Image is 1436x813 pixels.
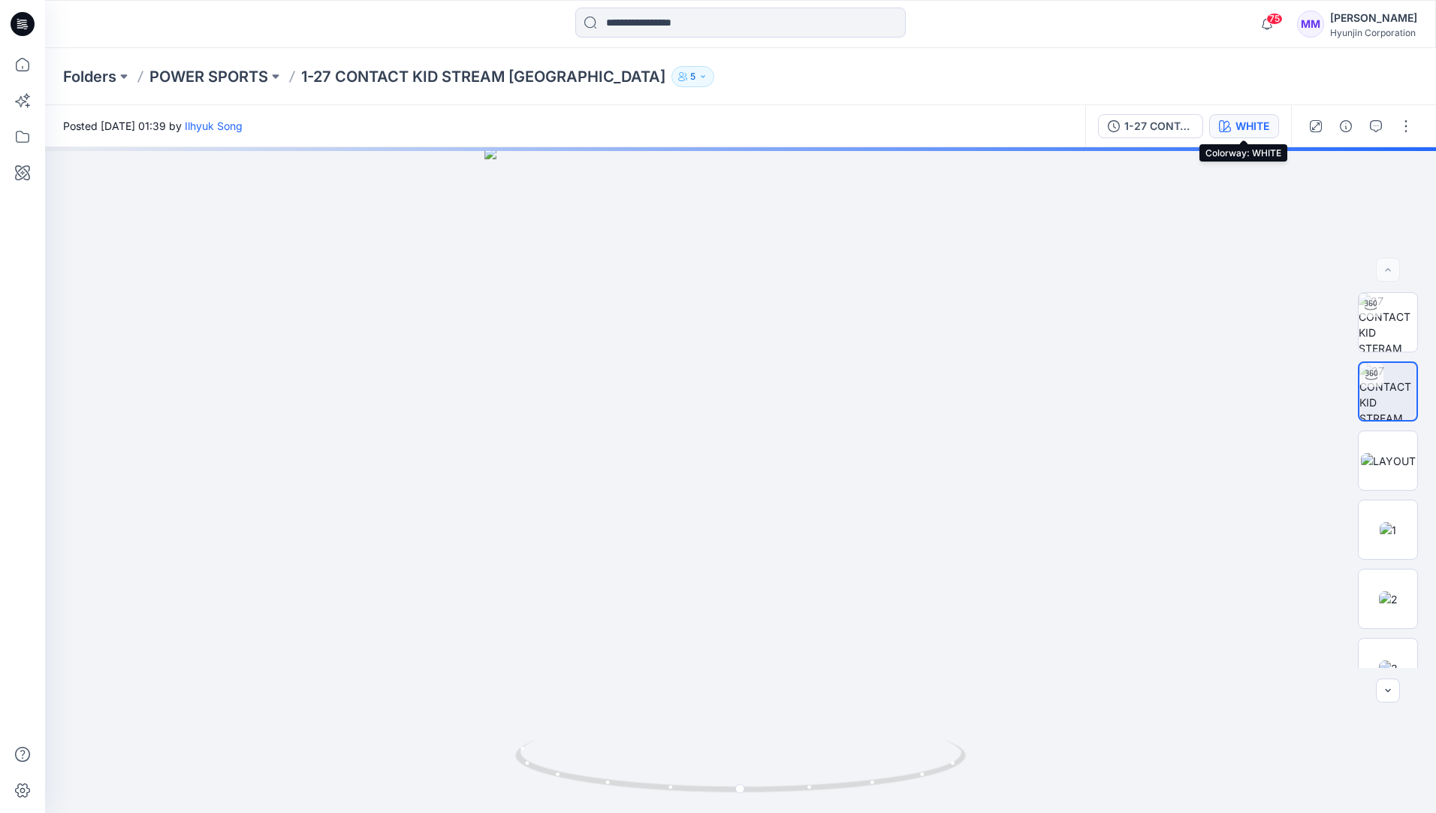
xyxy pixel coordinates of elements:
[1209,114,1279,138] button: WHITE
[1098,114,1203,138] button: 1-27 CONTACT KID STREAM [GEOGRAPHIC_DATA]
[1124,118,1193,134] div: 1-27 CONTACT KID STREAM [GEOGRAPHIC_DATA]
[1379,591,1398,607] img: 2
[63,118,243,134] span: Posted [DATE] 01:39 by
[63,66,116,87] a: Folders
[185,119,243,132] a: Ilhyuk Song
[301,66,665,87] p: 1-27 CONTACT KID STREAM [GEOGRAPHIC_DATA]
[690,68,695,85] p: 5
[1334,114,1358,138] button: Details
[149,66,268,87] a: POWER SPORTS
[1380,522,1396,538] img: 1
[1330,27,1417,38] div: Hyunjin Corporation
[671,66,714,87] button: 5
[1330,9,1417,27] div: [PERSON_NAME]
[1297,11,1324,38] div: MM
[1379,660,1398,676] img: 3
[1361,453,1416,469] img: LAYOUT
[1266,13,1283,25] span: 75
[1235,118,1269,134] div: WHITE
[1359,363,1416,420] img: 27 CONTACT KID STREAM set
[1359,293,1417,352] img: 27 CONTACT KID STERAM JERSEY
